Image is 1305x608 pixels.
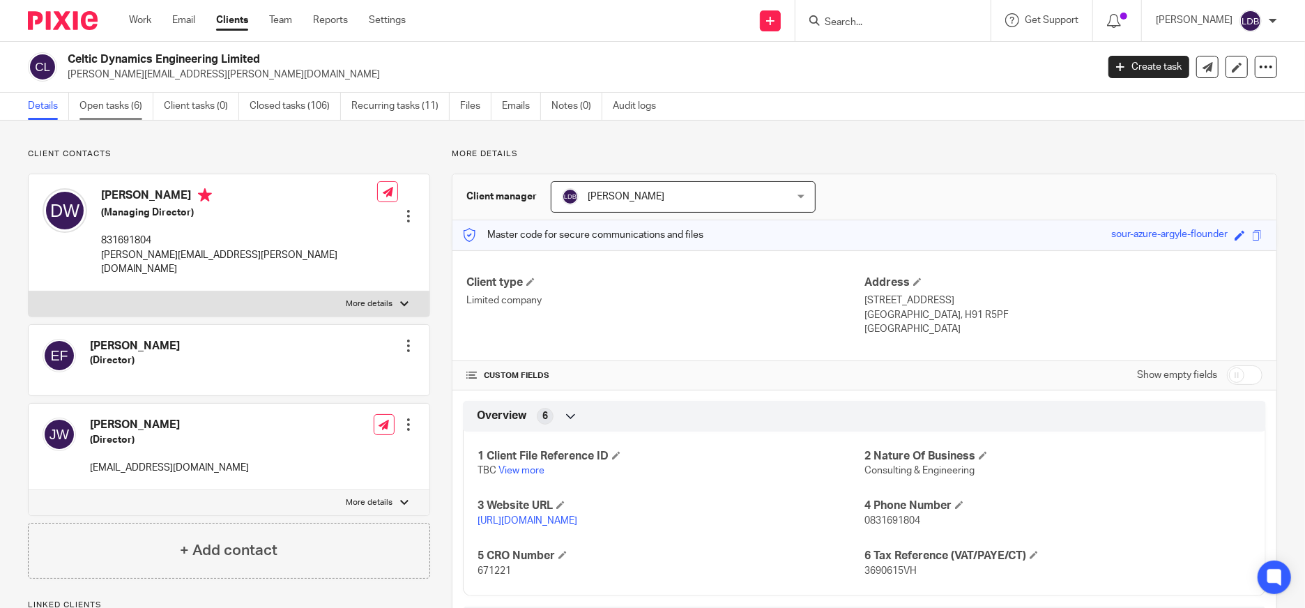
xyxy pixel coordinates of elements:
a: [URL][DOMAIN_NAME] [478,516,577,526]
a: Files [460,93,491,120]
a: Details [28,93,69,120]
p: [PERSON_NAME][EMAIL_ADDRESS][PERSON_NAME][DOMAIN_NAME] [101,248,377,277]
a: Audit logs [613,93,666,120]
a: Notes (0) [551,93,602,120]
h4: 3 Website URL [478,499,864,513]
img: svg%3E [1239,10,1262,32]
img: Pixie [28,11,98,30]
h4: CUSTOM FIELDS [466,370,864,381]
h4: + Add contact [180,540,277,561]
h4: 6 Tax Reference (VAT/PAYE/CT) [864,549,1251,563]
p: [PERSON_NAME][EMAIL_ADDRESS][PERSON_NAME][DOMAIN_NAME] [68,68,1087,82]
h4: [PERSON_NAME] [101,188,377,206]
a: Client tasks (0) [164,93,239,120]
a: View more [498,466,544,476]
h3: Client manager [466,190,537,204]
a: Settings [369,13,406,27]
input: Search [823,17,949,29]
p: More details [346,497,393,508]
p: Limited company [466,294,864,307]
span: 671221 [478,566,511,576]
a: Create task [1108,56,1189,78]
a: Emails [502,93,541,120]
img: svg%3E [562,188,579,205]
p: More details [346,298,393,310]
p: [STREET_ADDRESS] [864,294,1262,307]
p: [GEOGRAPHIC_DATA], H91 R5PF [864,308,1262,322]
p: Master code for secure communications and files [463,228,703,242]
span: 6 [542,409,548,423]
span: TBC [478,466,496,476]
a: Open tasks (6) [79,93,153,120]
h4: 4 Phone Number [864,499,1251,513]
p: More details [452,149,1277,160]
span: Consulting & Engineering [864,466,975,476]
a: Work [129,13,151,27]
a: Recurring tasks (11) [351,93,450,120]
p: [EMAIL_ADDRESS][DOMAIN_NAME] [90,461,249,475]
h5: (Director) [90,354,180,367]
div: sour-azure-argyle-flounder [1111,227,1228,243]
h4: [PERSON_NAME] [90,339,180,354]
p: [PERSON_NAME] [1156,13,1232,27]
p: 831691804 [101,234,377,248]
h2: Celtic Dynamics Engineering Limited [68,52,883,67]
img: svg%3E [43,418,76,451]
h4: 1 Client File Reference ID [478,449,864,464]
h4: 2 Nature Of Business [864,449,1251,464]
img: svg%3E [43,339,76,372]
i: Primary [198,188,212,202]
a: Closed tasks (106) [250,93,341,120]
span: [PERSON_NAME] [588,192,664,202]
a: Clients [216,13,248,27]
h4: [PERSON_NAME] [90,418,249,432]
a: Reports [313,13,348,27]
img: svg%3E [43,188,87,233]
span: Overview [477,409,526,423]
a: Team [269,13,292,27]
label: Show empty fields [1137,368,1217,382]
p: [GEOGRAPHIC_DATA] [864,322,1262,336]
h4: Address [864,275,1262,290]
h5: (Managing Director) [101,206,377,220]
img: svg%3E [28,52,57,82]
h4: 5 CRO Number [478,549,864,563]
p: Client contacts [28,149,430,160]
a: Email [172,13,195,27]
span: Get Support [1025,15,1078,25]
h5: (Director) [90,433,249,447]
h4: Client type [466,275,864,290]
span: 3690615VH [864,566,917,576]
span: 0831691804 [864,516,920,526]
